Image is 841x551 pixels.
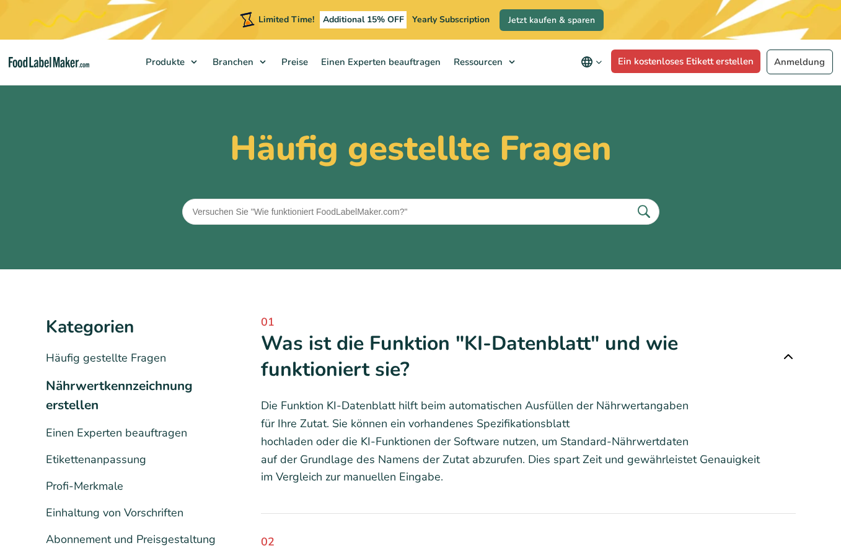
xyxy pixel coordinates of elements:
a: Etikettenanpassung [46,452,146,467]
a: Häufig gestellte Fragen [46,350,166,365]
span: Preise [278,56,309,68]
span: 01 [261,314,796,331]
span: 02 [261,534,796,550]
a: Profi-Merkmale [46,479,123,493]
a: Produkte [139,40,203,84]
span: Additional 15% OFF [320,11,407,28]
a: Einhaltung von Vorschriften [46,505,183,520]
a: Einen Experten beauftragen [315,40,444,84]
span: Branchen [209,56,255,68]
span: Einen Experten beauftragen [317,56,442,68]
a: Food Label Maker homepage [9,57,89,67]
div: Was ist die Funktion "KI-Datenblatt" und wie funktioniert sie? [261,331,796,382]
h3: Kategorien [46,314,224,340]
a: Einen Experten beauftragen [46,425,187,440]
span: Limited Time! [258,14,314,25]
a: Ein kostenloses Etikett erstellen [611,50,761,73]
input: Versuchen Sie "Wie funktioniert FoodLabelMaker.com?" [182,199,659,225]
a: Branchen [206,40,272,84]
p: Die Funktion KI-Datenblatt hilft beim automatischen Ausfüllen der Nährwertangaben für Ihre Zutat.... [261,397,796,486]
a: 01 Was ist die Funktion "KI-Datenblatt" und wie funktioniert sie? [261,314,796,382]
a: Anmeldung [767,50,833,74]
a: Ressourcen [447,40,521,84]
a: Jetzt kaufen & sparen [500,9,604,31]
a: Preise [275,40,312,84]
a: Abonnement und Preisgestaltung [46,532,216,547]
h1: Häufig gestellte Fragen [46,128,796,169]
li: Nährwertkennzeichnung erstellen [46,376,224,415]
span: Yearly Subscription [412,14,490,25]
button: Change language [572,50,611,74]
span: Ressourcen [450,56,504,68]
span: Produkte [142,56,186,68]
